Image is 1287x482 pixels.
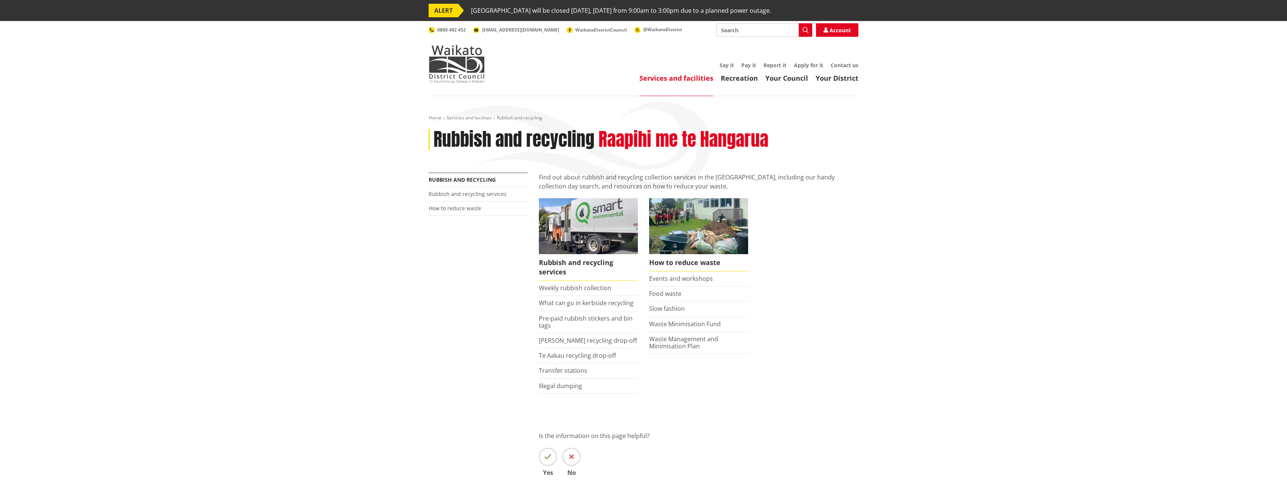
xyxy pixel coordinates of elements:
a: Waste Minimisation Fund [649,320,721,328]
a: Say it [720,62,734,69]
a: Account [816,23,858,37]
span: 0800 492 452 [437,27,466,33]
span: ALERT [429,4,458,17]
h1: Rubbish and recycling [433,129,594,151]
a: Weekly rubbish collection [539,284,611,292]
nav: breadcrumb [429,115,858,121]
a: How to reduce waste [649,198,748,271]
h2: Raapihi me te Hangarua [598,129,768,151]
img: Reducing waste [649,198,748,254]
a: WaikatoDistrictCouncil [567,27,627,33]
a: Waste Management and Minimisation Plan [649,335,718,350]
a: Services and facilities [447,114,492,121]
p: Is the information on this page helpful? [539,431,858,440]
span: Rubbish and recycling services [539,254,638,281]
a: Rubbish and recycling [429,176,496,183]
a: [PERSON_NAME] recycling drop-off [539,336,637,345]
img: Rubbish and recycling services [539,198,638,254]
a: [EMAIL_ADDRESS][DOMAIN_NAME] [473,27,559,33]
span: Rubbish and recycling [497,114,542,121]
a: Your Council [765,74,808,83]
p: Find out about rubbish and recycling collection services in the [GEOGRAPHIC_DATA], including our ... [539,173,858,191]
a: Your District [816,74,858,83]
a: Recreation [721,74,758,83]
a: Contact us [831,62,858,69]
a: What can go in kerbside recycling [539,299,633,307]
span: No [562,470,580,476]
input: Search input [716,23,812,37]
span: WaikatoDistrictCouncil [575,27,627,33]
span: Yes [539,470,557,476]
a: Services and facilities [639,74,713,83]
a: Transfer stations [539,366,587,375]
a: Illegal dumping [539,382,582,390]
a: How to reduce waste [429,205,481,212]
a: 0800 492 452 [429,27,466,33]
a: Rubbish and recycling services [429,190,507,197]
a: Home [429,114,441,121]
a: Food waste [649,289,681,298]
span: @WaikatoDistrict [643,26,682,33]
span: [GEOGRAPHIC_DATA] will be closed [DATE], [DATE] from 9:00am to 3:00pm due to a planned power outage. [471,4,771,17]
a: Report it [763,62,786,69]
span: How to reduce waste [649,254,748,271]
a: Slow fashion [649,304,685,313]
img: Waikato District Council - Te Kaunihera aa Takiwaa o Waikato [429,45,485,83]
a: @WaikatoDistrict [634,26,682,33]
span: [EMAIL_ADDRESS][DOMAIN_NAME] [482,27,559,33]
a: Pay it [741,62,756,69]
a: Te Aakau recycling drop-off [539,351,616,360]
a: Apply for it [794,62,823,69]
a: Pre-paid rubbish stickers and bin tags [539,314,633,330]
a: Rubbish and recycling services [539,198,638,281]
a: Events and workshops [649,274,713,283]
